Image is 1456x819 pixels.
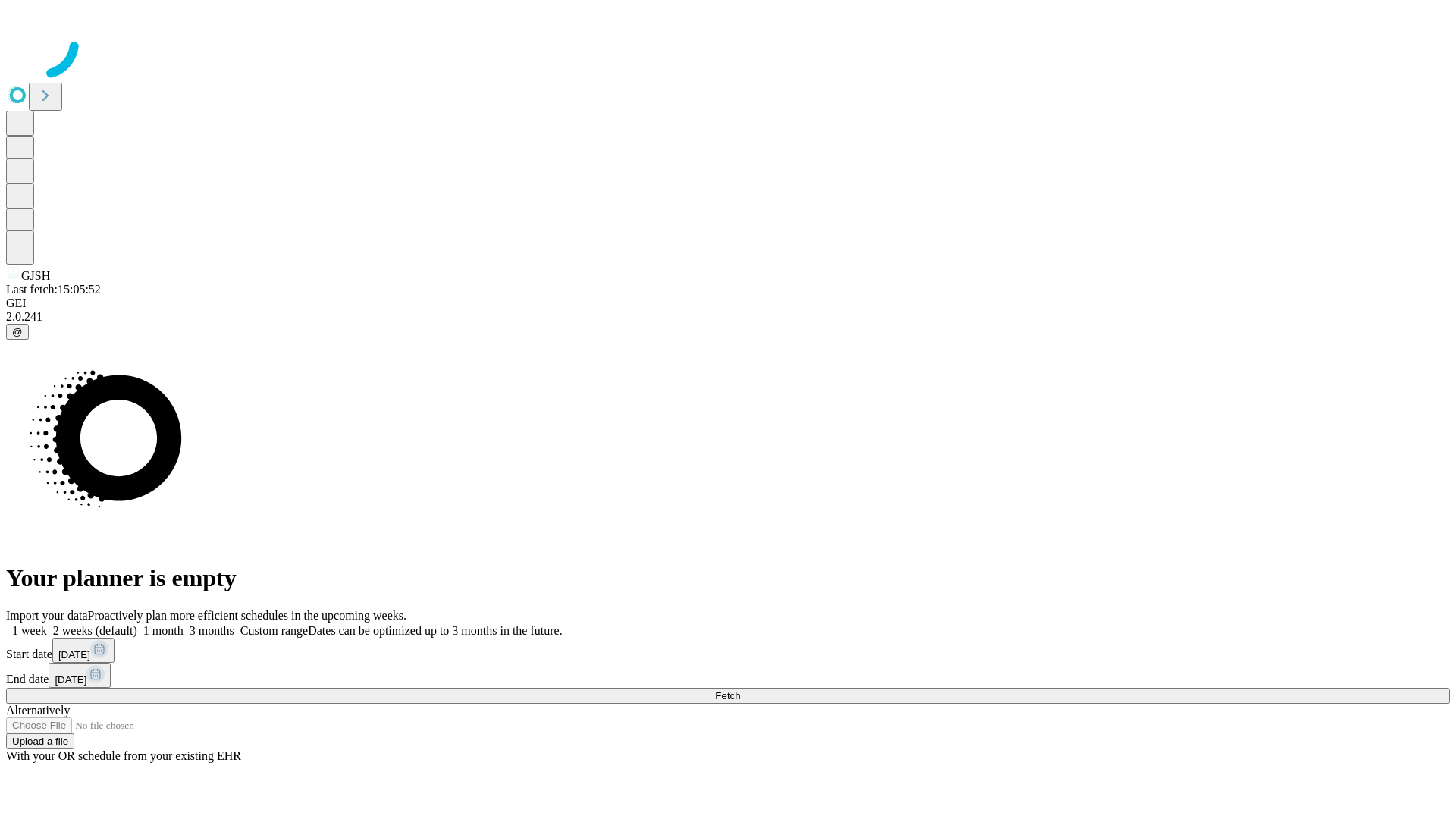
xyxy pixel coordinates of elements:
[6,609,88,622] span: Import your data
[55,674,86,686] span: [DATE]
[240,624,308,637] span: Custom range
[190,624,234,637] span: 3 months
[58,649,90,661] span: [DATE]
[6,564,1450,592] h1: Your planner is empty
[21,269,50,282] span: GJSH
[52,638,115,663] button: [DATE]
[12,326,23,337] span: @
[143,624,184,637] span: 1 month
[6,663,1450,688] div: End date
[53,624,137,637] span: 2 weeks (default)
[6,297,1450,310] div: GEI
[88,609,406,622] span: Proactively plan more efficient schedules in the upcoming weeks.
[12,624,47,637] span: 1 week
[6,688,1450,704] button: Fetch
[6,638,1450,663] div: Start date
[49,663,111,688] button: [DATE]
[6,749,241,762] span: With your OR schedule from your existing EHR
[715,690,740,701] span: Fetch
[308,624,562,637] span: Dates can be optimized up to 3 months in the future.
[6,310,1450,324] div: 2.0.241
[6,733,74,749] button: Upload a file
[6,283,101,296] span: Last fetch: 15:05:52
[6,324,29,340] button: @
[6,704,70,717] span: Alternatively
